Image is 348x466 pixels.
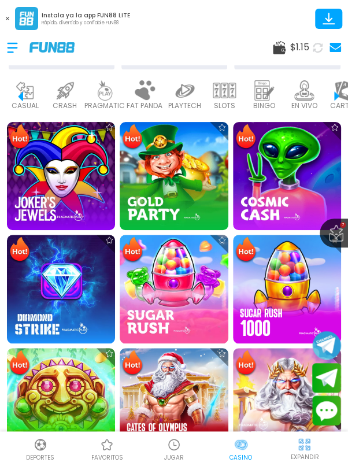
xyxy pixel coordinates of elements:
[120,122,228,230] img: Gold Party
[167,438,181,452] img: Casino Jugar
[291,101,317,111] p: EN VIVO
[121,123,144,151] img: Hot
[233,235,341,343] img: Sugar Rush 1000
[213,80,236,101] img: slots_light.webp
[8,123,31,151] img: Hot
[312,363,341,393] button: Join telegram
[93,80,116,101] img: pragmatic_light.webp
[233,348,341,456] img: Gates of Olympus
[34,438,47,452] img: Deportes
[8,236,31,264] img: Hot
[84,101,125,111] p: PRAGMATIC
[53,80,76,101] img: crash_light.webp
[121,349,144,377] img: Hot
[234,349,257,377] img: Hot
[7,348,115,456] img: Inca Gems
[91,453,123,462] p: favoritos
[164,453,184,462] p: JUGAR
[120,348,228,456] img: Gates of Olympus Xmas 1000
[120,235,228,343] img: Sugar Rush
[297,437,312,452] img: hide
[290,40,309,54] span: $ 1.15
[12,101,39,111] p: CASUAL
[74,436,141,462] a: Casino FavoritosCasino Favoritosfavoritos
[293,80,316,101] img: live_light.webp
[214,101,235,111] p: SLOTS
[253,80,276,101] img: bingo_light.webp
[127,101,162,111] p: FAT PANDA
[290,453,319,461] p: EXPANDIR
[26,453,54,462] p: Deportes
[121,236,144,264] img: Hot
[42,20,130,27] p: Rápido, divertido y confiable FUN88
[7,235,115,343] img: Diamond Strike
[13,80,36,101] img: casual_light.webp
[233,122,341,230] img: Cosmic Cash
[312,330,341,360] button: Join telegram channel
[53,101,77,111] p: CRASH
[7,122,115,230] img: Joker's Jewels
[29,42,75,52] img: Company Logo
[312,395,341,426] button: Contact customer service
[7,436,74,462] a: DeportesDeportesDeportes
[168,101,201,111] p: PLAYTECH
[340,222,346,228] span: 7
[208,436,275,462] a: CasinoCasinoCasino
[234,123,257,151] img: Hot
[253,101,275,111] p: BINGO
[15,7,38,30] img: App Logo
[140,436,208,462] a: Casino JugarCasino JugarJUGAR
[42,11,130,20] p: Instala ya la app FUN88 LITE
[100,438,114,452] img: Casino Favoritos
[229,453,252,462] p: Casino
[8,349,31,377] img: Hot
[234,236,257,264] img: Hot
[133,80,156,101] img: fat_panda_light.webp
[173,80,196,101] img: playtech_light.webp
